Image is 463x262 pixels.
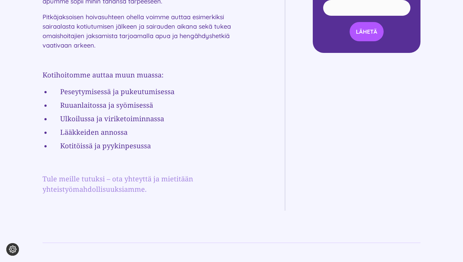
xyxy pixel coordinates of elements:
h3: Peseytymisessä ja pukeutumisessa [60,86,247,97]
h3: Lääkkeiden annossa [60,127,247,137]
h3: Kotihoitomme auttaa muun muassa: [43,70,247,80]
p: Pitkäjaksoisen hoivasuhteen ohella voimme auttaa esimerkiksi sairaalasta kotiutumisen jälkeen ja ... [43,12,247,50]
h3: Ruuanlaitossa ja syömisessä [60,100,247,110]
input: LÄHETÄ [350,22,384,41]
a: Tule meille tutuksi – ota yhteyttä ja mietitään yhteistyömahdollisuuksiamme. [43,174,193,194]
h3: Ulkoilussa ja viriketoiminnassa [60,113,247,124]
h3: Kotitöissä ja pyykinpesussa [60,140,247,151]
button: Evästeasetukset [6,243,19,256]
